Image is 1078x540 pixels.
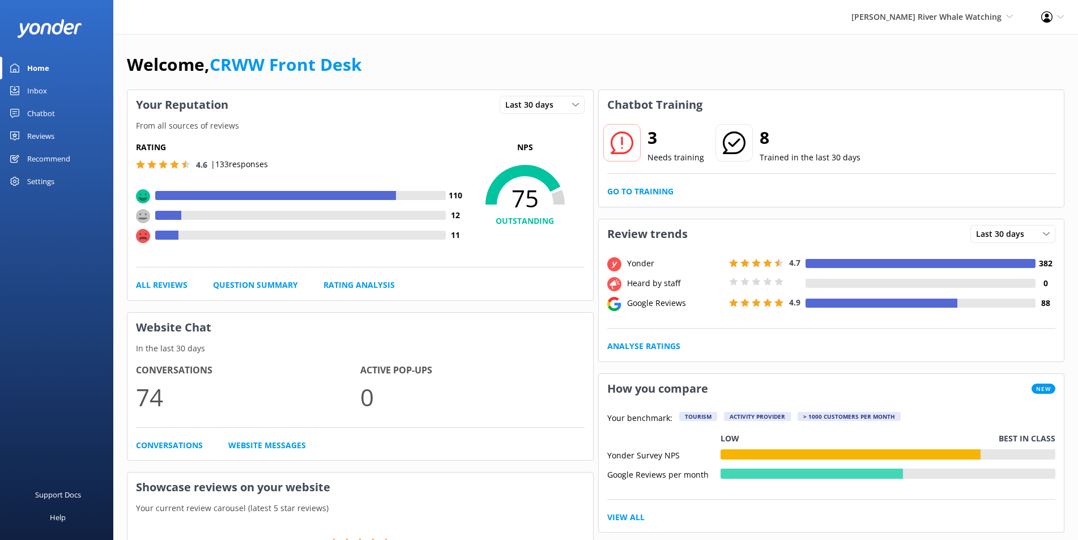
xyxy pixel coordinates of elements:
[1036,257,1055,270] h4: 382
[789,297,800,308] span: 4.9
[127,342,593,355] p: In the last 30 days
[127,120,593,132] p: From all sources of reviews
[213,279,298,291] a: Question Summary
[136,363,360,378] h4: Conversations
[721,432,739,445] p: Low
[679,412,717,421] div: Tourism
[196,159,207,170] span: 4.6
[127,90,237,120] h3: Your Reputation
[624,257,726,270] div: Yonder
[760,151,860,164] p: Trained in the last 30 days
[27,170,54,193] div: Settings
[624,297,726,309] div: Google Reviews
[647,124,704,151] h2: 3
[607,449,721,460] div: Yonder Survey NPS
[607,412,672,426] p: Your benchmark:
[466,184,585,212] span: 75
[999,432,1055,445] p: Best in class
[446,209,466,222] h4: 12
[789,257,800,268] span: 4.7
[607,340,680,352] a: Analyse Ratings
[466,215,585,227] h4: OUTSTANDING
[607,469,721,479] div: Google Reviews per month
[1036,297,1055,309] h4: 88
[446,229,466,241] h4: 11
[724,412,791,421] div: Activity Provider
[446,189,466,202] h4: 110
[27,57,49,79] div: Home
[323,279,395,291] a: Rating Analysis
[27,147,70,170] div: Recommend
[624,277,726,290] div: Heard by staff
[127,502,593,515] p: Your current review carousel (latest 5 star reviews)
[466,141,585,154] p: NPS
[127,51,362,78] h1: Welcome,
[17,19,82,38] img: yonder-white-logo.png
[211,158,268,171] p: | 133 responses
[35,483,81,506] div: Support Docs
[360,363,585,378] h4: Active Pop-ups
[607,185,674,198] a: Go to Training
[136,279,188,291] a: All Reviews
[647,151,704,164] p: Needs training
[607,511,645,524] a: View All
[599,219,696,249] h3: Review trends
[505,99,560,111] span: Last 30 days
[136,378,360,416] p: 74
[976,228,1031,240] span: Last 30 days
[136,439,203,452] a: Conversations
[599,90,711,120] h3: Chatbot Training
[599,374,717,403] h3: How you compare
[798,412,901,421] div: > 1000 customers per month
[760,124,860,151] h2: 8
[1032,384,1055,394] span: New
[27,79,47,102] div: Inbox
[851,11,1002,22] span: [PERSON_NAME] River Whale Watching
[50,506,66,529] div: Help
[127,473,593,502] h3: Showcase reviews on your website
[27,102,55,125] div: Chatbot
[210,53,362,76] a: CRWW Front Desk
[136,141,466,154] h5: Rating
[360,378,585,416] p: 0
[27,125,54,147] div: Reviews
[228,439,306,452] a: Website Messages
[1036,277,1055,290] h4: 0
[127,313,593,342] h3: Website Chat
